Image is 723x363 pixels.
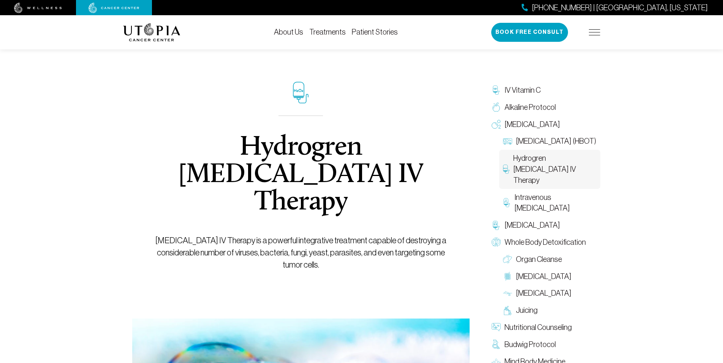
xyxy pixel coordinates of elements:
[352,28,398,36] a: Patient Stories
[513,153,596,185] span: Hydrogren [MEDICAL_DATA] IV Therapy
[293,82,309,103] img: icon
[492,340,501,349] img: Budwig Protocol
[499,189,600,217] a: Intravenous [MEDICAL_DATA]
[503,137,512,146] img: Hyperbaric Oxygen Therapy (HBOT)
[492,238,501,247] img: Whole Body Detoxification
[499,251,600,268] a: Organ Cleanse
[503,272,512,281] img: Colon Therapy
[488,234,600,251] a: Whole Body Detoxification
[503,289,512,298] img: Lymphatic Massage
[505,85,541,96] span: IV Vitamin C
[492,323,501,332] img: Nutritional Counseling
[499,302,600,319] a: Juicing
[516,254,562,265] span: Organ Cleanse
[309,28,346,36] a: Treatments
[503,165,509,174] img: Hydrogren Peroxide IV Therapy
[499,133,600,150] a: [MEDICAL_DATA] (HBOT)
[149,134,452,216] h1: Hydrogren [MEDICAL_DATA] IV Therapy
[492,86,501,95] img: IV Vitamin C
[89,3,139,13] img: cancer center
[505,220,560,231] span: [MEDICAL_DATA]
[274,28,303,36] a: About Us
[488,319,600,336] a: Nutritional Counseling
[488,116,600,133] a: [MEDICAL_DATA]
[499,268,600,285] a: [MEDICAL_DATA]
[499,150,600,189] a: Hydrogren [MEDICAL_DATA] IV Therapy
[505,237,586,248] span: Whole Body Detoxification
[522,2,708,13] a: [PHONE_NUMBER] | [GEOGRAPHIC_DATA], [US_STATE]
[589,29,600,35] img: icon-hamburger
[488,82,600,99] a: IV Vitamin C
[503,306,512,315] img: Juicing
[488,336,600,353] a: Budwig Protocol
[503,198,511,207] img: Intravenous Ozone Therapy
[532,2,708,13] span: [PHONE_NUMBER] | [GEOGRAPHIC_DATA], [US_STATE]
[505,102,556,113] span: Alkaline Protocol
[123,23,180,41] img: logo
[505,119,560,130] span: [MEDICAL_DATA]
[499,285,600,302] a: [MEDICAL_DATA]
[514,192,596,214] span: Intravenous [MEDICAL_DATA]
[505,322,572,333] span: Nutritional Counseling
[149,235,452,271] p: [MEDICAL_DATA] IV Therapy is a powerful integrative treatment capable of destroying a considerabl...
[503,255,512,264] img: Organ Cleanse
[492,221,501,230] img: Chelation Therapy
[492,120,501,129] img: Oxygen Therapy
[505,339,556,350] span: Budwig Protocol
[488,99,600,116] a: Alkaline Protocol
[14,3,62,13] img: wellness
[491,23,568,42] button: Book Free Consult
[516,305,538,316] span: Juicing
[488,217,600,234] a: [MEDICAL_DATA]
[492,103,501,112] img: Alkaline Protocol
[516,271,571,282] span: [MEDICAL_DATA]
[516,288,571,299] span: [MEDICAL_DATA]
[516,136,596,147] span: [MEDICAL_DATA] (HBOT)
